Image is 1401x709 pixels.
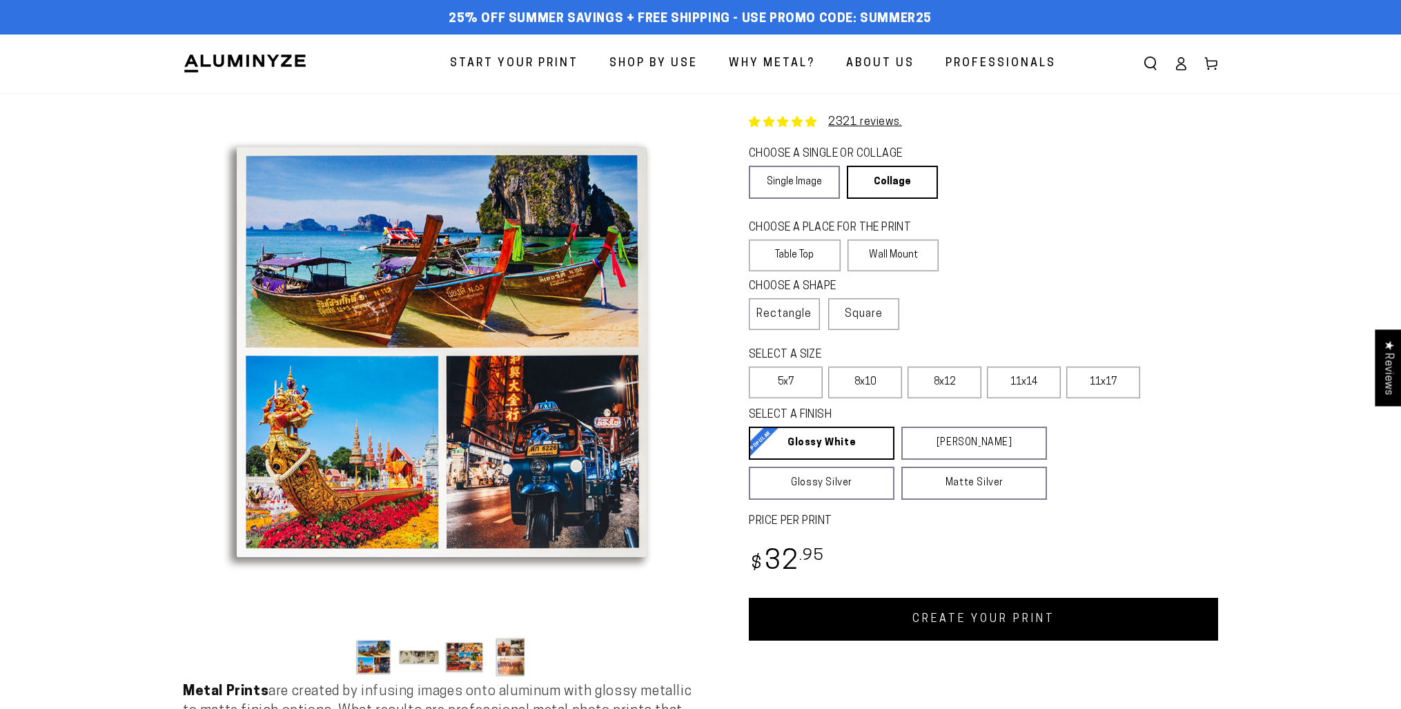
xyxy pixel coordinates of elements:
a: Professionals [935,46,1066,82]
legend: CHOOSE A SINGLE OR COLLAGE [749,146,925,162]
span: Square [845,306,883,322]
span: Shop By Use [609,54,698,74]
a: Collage [847,166,938,199]
a: Single Image [749,166,840,199]
span: Why Metal? [729,54,815,74]
span: 25% off Summer Savings + Free Shipping - Use Promo Code: SUMMER25 [449,12,932,27]
legend: SELECT A FINISH [749,407,1014,423]
a: Glossy White [749,427,894,460]
button: Load image 2 in gallery view [398,636,440,678]
div: Click to open Judge.me floating reviews tab [1375,329,1401,406]
legend: CHOOSE A PLACE FOR THE PRINT [749,220,926,236]
summary: Search our site [1135,48,1166,79]
span: Start Your Print [450,54,578,74]
span: Rectangle [756,306,812,322]
bdi: 32 [749,549,824,576]
label: 5x7 [749,367,823,398]
a: Glossy Silver [749,467,894,500]
a: CREATE YOUR PRINT [749,598,1218,641]
label: 8x12 [908,367,981,398]
a: About Us [836,46,925,82]
a: Start Your Print [440,46,589,82]
legend: SELECT A SIZE [749,347,1025,363]
a: [PERSON_NAME] [901,427,1047,460]
label: 11x14 [987,367,1061,398]
a: Shop By Use [599,46,708,82]
legend: CHOOSE A SHAPE [749,279,886,295]
a: 2321 reviews. [749,114,902,130]
span: About Us [846,54,914,74]
label: Table Top [749,240,841,271]
a: Matte Silver [901,467,1047,500]
media-gallery: Gallery Viewer [183,93,700,682]
span: Professionals [946,54,1056,74]
button: Load image 3 in gallery view [444,636,485,678]
strong: Metal Prints [183,685,268,699]
label: 11x17 [1066,367,1140,398]
label: Wall Mount [848,240,939,271]
span: $ [751,555,763,574]
a: Why Metal? [718,46,825,82]
a: 2321 reviews. [828,117,902,128]
img: Aluminyze [183,53,307,74]
label: PRICE PER PRINT [749,514,1218,530]
label: 8x10 [828,367,902,398]
button: Load image 1 in gallery view [353,636,394,678]
sup: .95 [799,548,824,564]
button: Load image 4 in gallery view [489,636,531,678]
